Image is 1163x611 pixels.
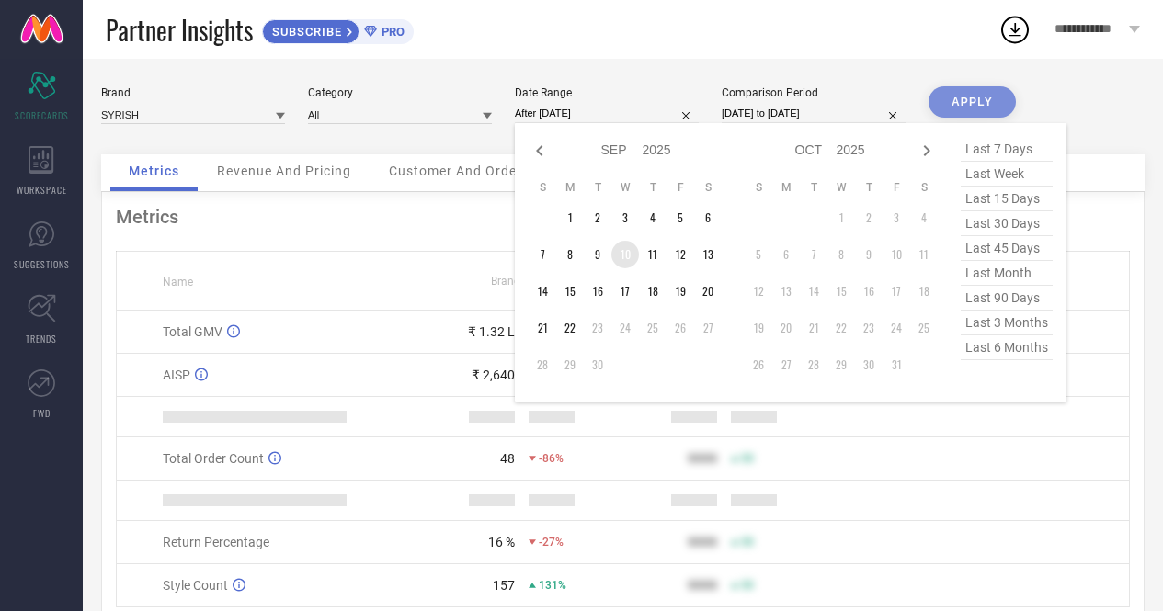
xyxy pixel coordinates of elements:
td: Sat Oct 11 2025 [910,241,938,268]
span: Total GMV [163,324,222,339]
span: last 3 months [961,311,1053,335]
a: SUBSCRIBEPRO [262,15,414,44]
td: Wed Oct 15 2025 [827,277,855,305]
td: Sat Sep 20 2025 [694,277,722,305]
td: Thu Sep 18 2025 [639,277,667,305]
td: Wed Oct 08 2025 [827,241,855,268]
td: Tue Oct 07 2025 [800,241,827,268]
span: SUGGESTIONS [14,257,70,271]
td: Sat Sep 13 2025 [694,241,722,268]
span: SUBSCRIBE [263,25,347,39]
span: last 15 days [961,187,1053,211]
span: Total Order Count [163,451,264,466]
th: Wednesday [611,180,639,195]
td: Fri Oct 24 2025 [883,314,910,342]
td: Tue Sep 09 2025 [584,241,611,268]
span: 131% [539,579,566,592]
th: Tuesday [584,180,611,195]
td: Wed Sep 10 2025 [611,241,639,268]
td: Sun Oct 05 2025 [745,241,772,268]
td: Wed Oct 01 2025 [827,204,855,232]
td: Fri Sep 19 2025 [667,277,694,305]
span: Name [163,276,193,289]
div: Date Range [515,86,699,99]
td: Mon Oct 13 2025 [772,277,800,305]
span: AISP [163,368,190,382]
div: Open download list [998,13,1032,46]
input: Select date range [515,104,699,123]
td: Fri Sep 12 2025 [667,241,694,268]
div: Comparison Period [722,86,906,99]
span: PRO [377,25,405,39]
span: last 45 days [961,236,1053,261]
span: last 6 months [961,335,1053,360]
span: Style Count [163,578,228,593]
td: Sat Sep 27 2025 [694,314,722,342]
th: Thursday [639,180,667,195]
div: Metrics [116,206,1130,228]
td: Wed Sep 03 2025 [611,204,639,232]
td: Mon Oct 06 2025 [772,241,800,268]
td: Thu Sep 11 2025 [639,241,667,268]
span: FWD [33,406,51,420]
span: Revenue And Pricing [217,164,351,178]
span: -27% [539,536,564,549]
td: Tue Sep 30 2025 [584,351,611,379]
td: Thu Sep 04 2025 [639,204,667,232]
th: Friday [667,180,694,195]
td: Sun Sep 28 2025 [529,351,556,379]
th: Thursday [855,180,883,195]
span: WORKSPACE [17,183,67,197]
td: Sat Oct 18 2025 [910,277,938,305]
td: Sun Sep 21 2025 [529,314,556,342]
td: Sun Oct 19 2025 [745,314,772,342]
th: Friday [883,180,910,195]
td: Tue Sep 23 2025 [584,314,611,342]
span: last week [961,162,1053,187]
th: Saturday [910,180,938,195]
td: Sun Oct 12 2025 [745,277,772,305]
th: Saturday [694,180,722,195]
span: Partner Insights [106,11,253,49]
td: Thu Oct 23 2025 [855,314,883,342]
td: Fri Oct 10 2025 [883,241,910,268]
td: Fri Oct 31 2025 [883,351,910,379]
td: Sun Oct 26 2025 [745,351,772,379]
span: Brand Value [491,275,552,288]
span: TRENDS [26,332,57,345]
td: Tue Oct 28 2025 [800,351,827,379]
div: ₹ 1.32 L [468,324,515,339]
span: 50 [741,452,754,465]
div: 9999 [688,535,717,549]
th: Wednesday [827,180,855,195]
th: Sunday [529,180,556,195]
div: Next month [916,140,938,162]
td: Sat Oct 25 2025 [910,314,938,342]
div: ₹ 2,640 [472,368,515,382]
td: Sat Sep 06 2025 [694,204,722,232]
span: last month [961,261,1053,286]
div: Category [308,86,492,99]
td: Tue Oct 21 2025 [800,314,827,342]
span: last 7 days [961,137,1053,162]
td: Tue Oct 14 2025 [800,277,827,305]
th: Sunday [745,180,772,195]
td: Thu Oct 30 2025 [855,351,883,379]
span: -86% [539,452,564,465]
div: 9999 [688,578,717,593]
td: Wed Oct 22 2025 [827,314,855,342]
td: Mon Oct 20 2025 [772,314,800,342]
td: Mon Sep 08 2025 [556,241,584,268]
td: Wed Sep 17 2025 [611,277,639,305]
th: Monday [556,180,584,195]
td: Mon Sep 15 2025 [556,277,584,305]
td: Fri Oct 17 2025 [883,277,910,305]
td: Thu Oct 16 2025 [855,277,883,305]
td: Mon Sep 22 2025 [556,314,584,342]
td: Wed Oct 29 2025 [827,351,855,379]
div: Brand [101,86,285,99]
td: Sat Oct 04 2025 [910,204,938,232]
div: 16 % [488,535,515,549]
span: Customer And Orders [389,164,530,178]
span: Return Percentage [163,535,269,549]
